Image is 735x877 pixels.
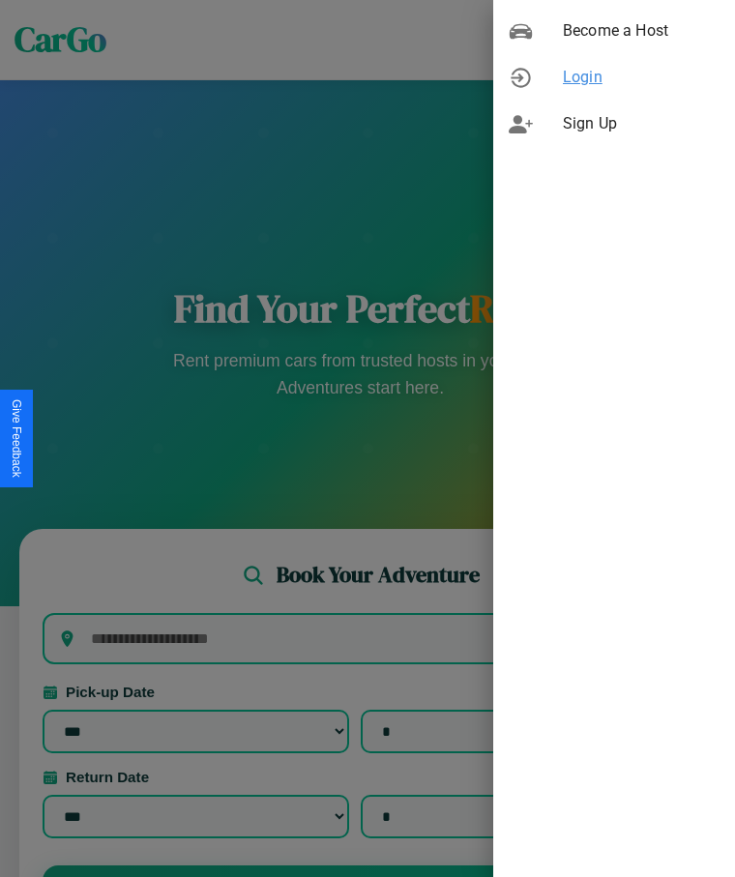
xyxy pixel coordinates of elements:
div: Give Feedback [10,399,23,478]
span: Become a Host [563,19,720,43]
span: Sign Up [563,112,720,135]
div: Login [493,54,735,101]
div: Sign Up [493,101,735,147]
span: Login [563,66,720,89]
div: Become a Host [493,8,735,54]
